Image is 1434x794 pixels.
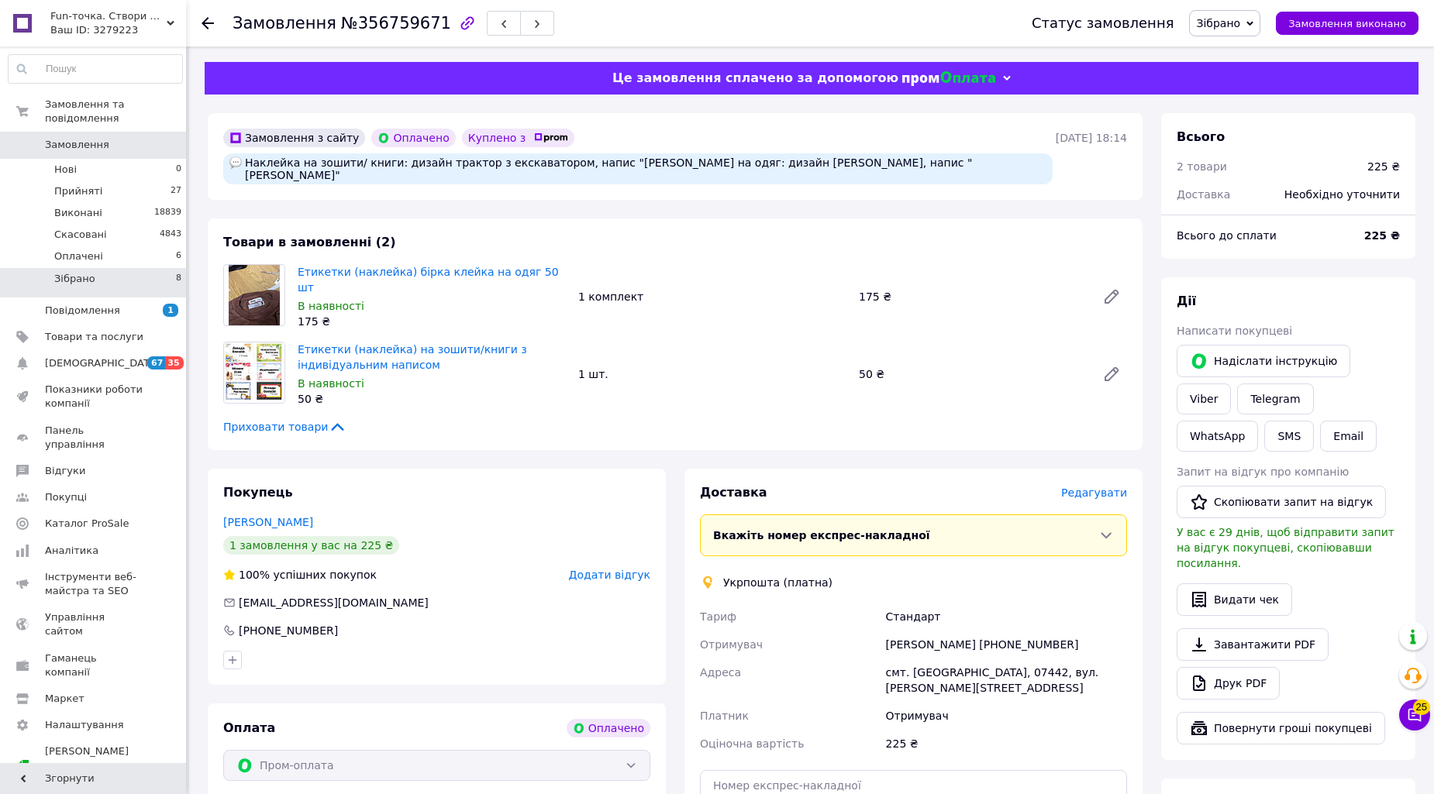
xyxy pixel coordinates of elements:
div: 175 ₴ [298,314,566,329]
img: Етикетки (наклейка) на зошити/книги з індивідуальним написом [224,342,284,403]
span: Відгуки [45,464,85,478]
span: Доставка [1177,188,1230,201]
span: Покупці [45,490,87,504]
button: Видати чек [1177,583,1292,616]
span: Платник [700,710,749,722]
span: Додати відгук [569,569,650,581]
button: Замовлення виконано [1276,12,1418,35]
span: 25 [1413,699,1430,715]
a: Друк PDF [1177,667,1280,699]
span: Fun-точка. Створи швидко фотозону вдома [50,9,167,23]
a: Редагувати [1096,359,1127,390]
img: Етикетки (наклейка) бірка клейка на одяг 50 шт [229,265,279,325]
div: Куплено з [462,129,575,147]
span: Замовлення виконано [1288,18,1406,29]
div: успішних покупок [223,567,377,583]
span: 8 [176,272,181,286]
span: Оціночна вартість [700,737,804,750]
img: evopay logo [902,71,995,86]
div: Оплачено [371,129,455,147]
a: Viber [1177,383,1231,414]
span: Редагувати [1061,486,1127,499]
span: Гаманець компанії [45,651,143,679]
a: [PERSON_NAME] [223,516,313,528]
a: WhatsApp [1177,421,1258,452]
span: 35 [165,356,183,370]
div: [PHONE_NUMBER] [237,623,340,638]
span: Каталог ProSale [45,517,129,531]
span: Управління сайтом [45,610,143,638]
img: prom [534,133,568,143]
div: 225 ₴ [1367,159,1400,174]
span: Аналітика [45,544,98,558]
span: 67 [147,356,165,370]
span: Панель управління [45,424,143,452]
div: Отримувач [883,702,1130,730]
span: Товари та послуги [45,330,143,344]
span: Замовлення [233,14,336,33]
span: Інструменти веб-майстра та SEO [45,570,143,598]
span: 27 [171,184,181,198]
span: 1 [163,304,178,317]
span: [DEMOGRAPHIC_DATA] [45,356,160,370]
span: Замовлення [45,138,109,152]
button: SMS [1264,421,1314,452]
span: Зібрано [54,272,95,286]
span: Показники роботи компанії [45,383,143,411]
input: Пошук [9,55,182,83]
button: Чат з покупцем25 [1399,699,1430,730]
span: Тариф [700,610,736,623]
span: Це замовлення сплачено за допомогою [612,70,898,85]
span: Всього до сплати [1177,229,1277,242]
a: Редагувати [1096,281,1127,312]
div: [PERSON_NAME] [PHONE_NUMBER] [883,631,1130,658]
span: Виконані [54,206,102,220]
span: Товари в замовленні (2) [223,235,396,249]
div: 50 ₴ [298,391,566,407]
span: 100% [239,569,270,581]
div: Замовлення з сайту [223,129,365,147]
span: Отримувач [700,638,763,651]
div: Стандарт [883,603,1130,631]
div: смт. [GEOGRAPHIC_DATA], 07442, вул. [PERSON_NAME][STREET_ADDRESS] [883,658,1130,702]
span: Оплачені [54,249,103,263]
span: Нові [54,163,77,177]
div: Оплачено [567,719,650,737]
a: Telegram [1237,383,1313,414]
span: Повідомлення [45,304,120,318]
span: 18839 [154,206,181,220]
span: Замовлення та повідомлення [45,98,186,125]
div: Ваш ID: 3279223 [50,23,186,37]
span: Написати покупцеві [1177,325,1292,337]
a: Завантажити PDF [1177,628,1329,661]
span: Покупець [223,485,293,500]
div: Статус замовлення [1032,15,1174,31]
span: №356759671 [341,14,451,33]
button: Email [1320,421,1377,452]
div: Укрпошта (платна) [719,575,836,590]
div: Необхідно уточнити [1275,177,1409,211]
div: Наклейка на зошити/ книги: дизайн трактор з екскаватором, напис "[PERSON_NAME] на одяг: дизайн [P... [223,153,1053,184]
img: :speech_balloon: [229,156,242,169]
span: Адреса [700,666,741,679]
div: 175 ₴ [853,286,1090,308]
span: 2 товари [1177,160,1227,173]
button: Надіслати інструкцію [1177,345,1350,377]
div: 50 ₴ [853,363,1090,385]
span: Зібрано [1196,17,1240,29]
span: У вас є 29 днів, щоб відправити запит на відгук покупцеві, скопіювавши посилання. [1177,526,1394,569]
b: 225 ₴ [1364,229,1400,242]
span: Доставка [700,485,767,500]
time: [DATE] 18:14 [1056,132,1127,144]
button: Скопіювати запит на відгук [1177,486,1386,518]
a: Етикетки (наклейка) бірка клейка на одяг 50 шт [298,266,559,294]
span: Скасовані [54,228,107,242]
span: Дії [1177,294,1196,308]
span: [PERSON_NAME] та рахунки [45,744,143,787]
span: 6 [176,249,181,263]
span: 4843 [160,228,181,242]
div: 1 комплект [572,286,853,308]
div: 1 шт. [572,363,853,385]
span: В наявності [298,377,364,390]
a: Етикетки (наклейка) на зошити/книги з індивідуальним написом [298,343,527,371]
